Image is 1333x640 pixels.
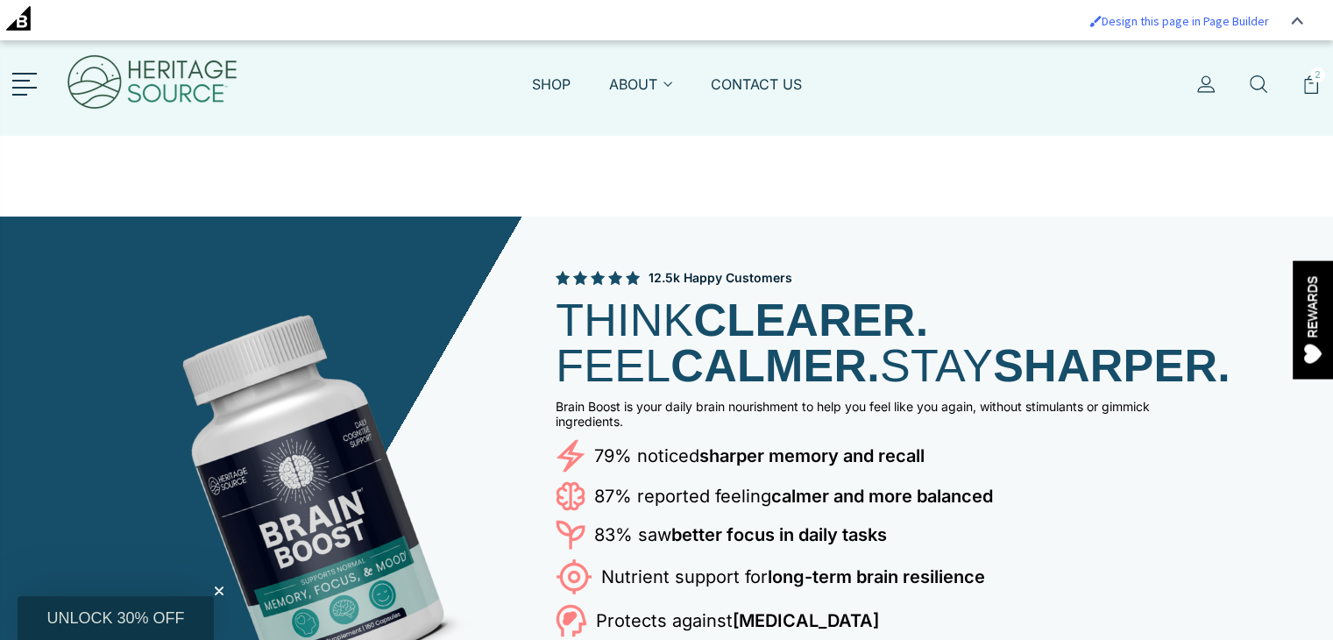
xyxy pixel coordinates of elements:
[1291,17,1303,25] img: Close Admin Bar
[733,610,879,631] strong: [MEDICAL_DATA]
[1081,4,1278,38] a: Enabled brush for page builder edit. Design this page in Page Builder
[601,563,985,591] p: Nutrient support for
[594,482,993,510] p: 87% reported feeling
[1102,13,1269,29] span: Design this page in Page Builder
[556,399,1220,429] p: Brain Boost is your daily brain nourishment to help you feel like you again, without stimulants o...
[532,75,571,115] a: SHOP
[771,486,993,507] strong: calmer and more balanced
[594,521,887,549] p: 83% saw
[993,340,1230,391] strong: SHARPER.
[671,524,887,545] strong: better focus in daily tasks
[693,295,928,345] strong: CLEARER.
[699,445,925,466] strong: sharper memory and recall
[46,609,184,627] span: UNLOCK 30% OFF
[711,75,802,115] a: CONTACT US
[210,582,228,600] button: Close teaser
[670,340,880,391] strong: CALMER.
[596,607,879,635] p: Protects against
[768,566,985,587] strong: long-term brain resilience
[65,42,240,127] img: Heritage Source
[1310,68,1325,82] span: 2
[1301,75,1321,115] a: 2
[1089,15,1102,27] img: Enabled brush for page builder edit.
[556,297,1220,388] h1: THINK FEEL STAY
[609,75,672,115] a: ABOUT
[18,596,214,640] div: UNLOCK 30% OFFClose teaser
[649,269,792,287] span: 12.5k Happy Customers
[594,442,925,470] p: 79% noticed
